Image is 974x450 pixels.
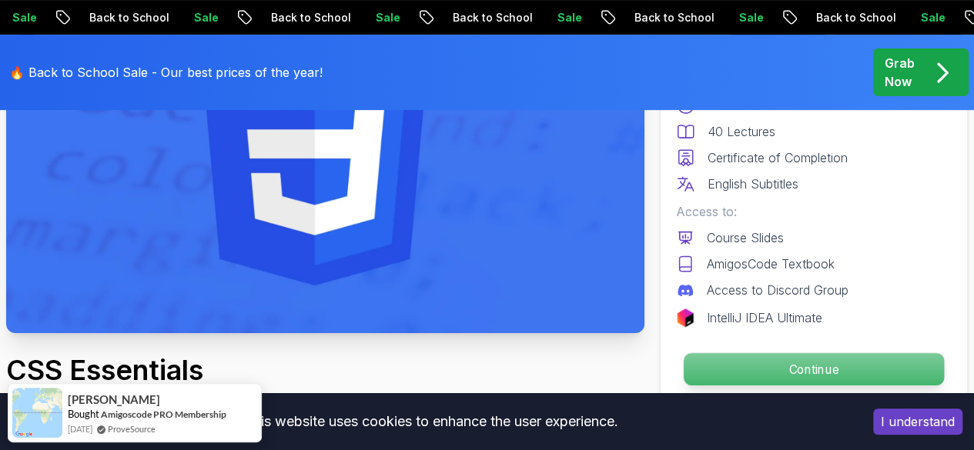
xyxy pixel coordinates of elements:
a: ProveSource [108,422,156,435]
p: 40 Lectures [708,122,775,141]
p: Sale [353,10,402,25]
p: Sale [716,10,765,25]
span: [DATE] [68,422,92,435]
p: Certificate of Completion [708,148,848,167]
p: IntelliJ IDEA Ultimate [707,308,822,327]
img: jetbrains logo [676,308,695,327]
h1: CSS Essentials [6,355,502,385]
img: provesource social proof notification image [12,388,62,438]
p: AmigosCode Textbook [707,255,835,273]
p: Back to School [66,10,171,25]
p: Sale [171,10,220,25]
p: Grab Now [885,54,915,91]
p: Access to Discord Group [707,281,848,299]
p: Back to School [611,10,716,25]
span: [PERSON_NAME] [68,393,160,406]
p: Sale [898,10,947,25]
p: Course Slides [707,228,784,247]
p: Continue [684,353,944,385]
p: 🔥 Back to School Sale - Our best prices of the year! [9,63,323,82]
a: Amigoscode PRO Membership [101,408,226,421]
p: Back to School [430,10,534,25]
p: Master the fundamentals of CSS and bring your websites to life with style and structure. [6,392,502,410]
p: Back to School [248,10,353,25]
p: English Subtitles [708,175,798,193]
button: Accept cookies [873,408,962,435]
p: Access to: [676,202,952,221]
div: This website uses cookies to enhance the user experience. [12,405,850,438]
span: Bought [68,408,99,420]
p: Sale [534,10,584,25]
button: Continue [683,352,945,386]
p: Back to School [793,10,898,25]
